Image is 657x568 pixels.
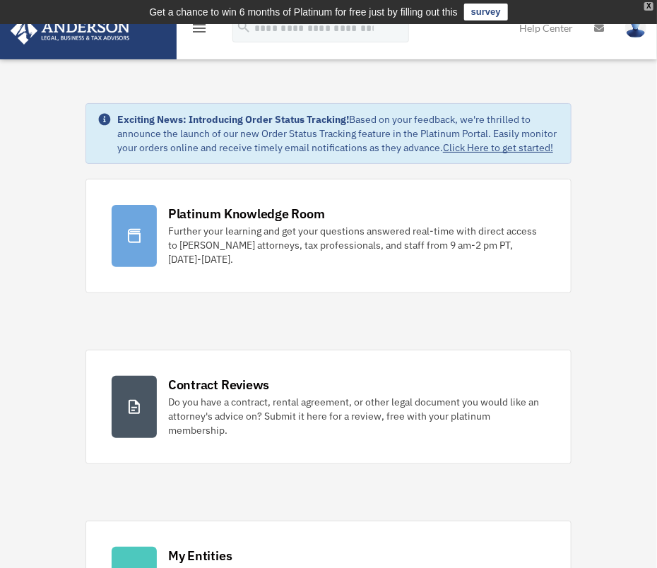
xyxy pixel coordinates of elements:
a: menu [191,25,208,37]
div: Further your learning and get your questions answered real-time with direct access to [PERSON_NAM... [168,224,545,266]
div: Platinum Knowledge Room [168,205,325,223]
i: search [236,19,251,35]
a: Platinum Knowledge Room Further your learning and get your questions answered real-time with dire... [85,179,572,293]
i: menu [191,20,208,37]
a: Contract Reviews Do you have a contract, rental agreement, or other legal document you would like... [85,350,572,464]
div: close [644,2,653,11]
a: Click Here to get started! [443,141,553,154]
strong: Exciting News: Introducing Order Status Tracking! [117,113,349,126]
div: Do you have a contract, rental agreement, or other legal document you would like an attorney's ad... [168,395,545,437]
div: Get a chance to win 6 months of Platinum for free just by filling out this [149,4,458,20]
a: survey [464,4,508,20]
div: My Entities [168,547,232,564]
img: User Pic [625,18,646,38]
div: Based on your feedback, we're thrilled to announce the launch of our new Order Status Tracking fe... [117,112,560,155]
div: Contract Reviews [168,376,269,394]
img: Anderson Advisors Platinum Portal [6,17,134,45]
